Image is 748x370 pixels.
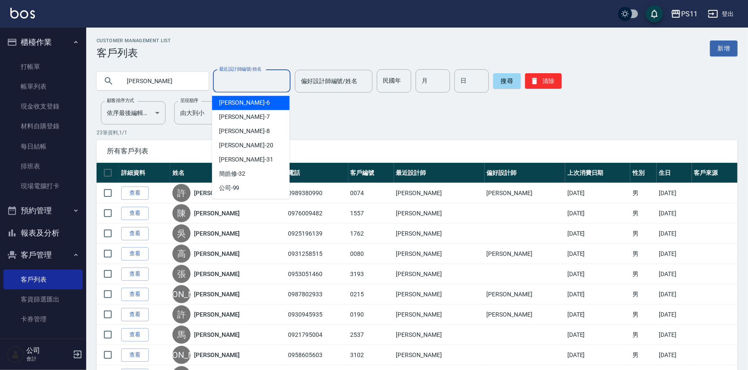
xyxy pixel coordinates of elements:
td: 男 [630,284,657,305]
td: 1762 [348,224,394,244]
button: 報表及分析 [3,222,83,244]
th: 性別 [630,163,657,183]
a: 材料自購登錄 [3,116,83,136]
td: [DATE] [565,264,630,284]
td: [PERSON_NAME] [394,345,485,365]
th: 偏好設計師 [485,163,566,183]
td: 男 [630,345,657,365]
th: 電話 [286,163,348,183]
a: [PERSON_NAME] [194,310,240,319]
div: [PERSON_NAME] [172,346,191,364]
td: [DATE] [565,325,630,345]
a: 查看 [121,348,149,362]
a: 帳單列表 [3,77,83,96]
div: [PERSON_NAME] [172,285,191,303]
td: 男 [630,325,657,345]
td: [PERSON_NAME] [394,203,485,224]
a: [PERSON_NAME] [194,270,240,278]
div: 張 [172,265,191,283]
td: [DATE] [657,284,692,305]
td: [DATE] [565,244,630,264]
td: [DATE] [657,244,692,264]
a: [PERSON_NAME] [194,330,240,339]
td: [PERSON_NAME] [394,224,485,244]
h3: 客戶列表 [97,47,171,59]
div: PS11 [681,9,698,19]
td: 男 [630,305,657,325]
div: 由大到小 [174,101,239,124]
td: [PERSON_NAME] [485,305,566,325]
a: [PERSON_NAME] [194,290,240,298]
img: Logo [10,8,35,19]
span: 簡皓修 -32 [219,170,246,179]
td: 男 [630,203,657,224]
a: 查看 [121,187,149,200]
td: 0074 [348,183,394,203]
h5: 公司 [26,346,70,355]
td: 3102 [348,345,394,365]
label: 最近設計師編號/姓名 [219,66,262,72]
span: [PERSON_NAME] -6 [219,99,270,108]
th: 詳細資料 [119,163,170,183]
td: [PERSON_NAME] [394,244,485,264]
h2: Customer Management List [97,38,171,44]
img: Person [7,346,24,363]
td: [PERSON_NAME] [485,183,566,203]
a: [PERSON_NAME] [194,249,240,258]
td: [DATE] [565,305,630,325]
td: 0930945935 [286,305,348,325]
span: [PERSON_NAME] -31 [219,155,273,165]
button: 行銷工具 [3,333,83,355]
button: 登出 [704,6,738,22]
button: 預約管理 [3,199,83,222]
td: 0958605603 [286,345,348,365]
a: [PERSON_NAME] [194,229,240,238]
label: 呈現順序 [180,97,198,104]
td: 2537 [348,325,394,345]
a: [PERSON_NAME] [194,351,240,359]
div: 馬 [172,326,191,344]
span: 公司 -99 [219,184,240,193]
div: 許 [172,184,191,202]
td: [DATE] [565,203,630,224]
td: 男 [630,183,657,203]
a: 查看 [121,247,149,261]
button: save [646,5,663,22]
a: 打帳單 [3,57,83,77]
label: 顧客排序方式 [107,97,134,104]
th: 客戶編號 [348,163,394,183]
td: [PERSON_NAME] [394,325,485,345]
a: 客戶列表 [3,270,83,289]
p: 會計 [26,355,70,363]
td: [DATE] [657,203,692,224]
td: [DATE] [657,224,692,244]
th: 生日 [657,163,692,183]
td: 0925196139 [286,224,348,244]
td: [DATE] [565,345,630,365]
td: [DATE] [565,284,630,305]
div: 陳 [172,204,191,222]
th: 上次消費日期 [565,163,630,183]
a: 客資篩選匯出 [3,289,83,309]
a: 查看 [121,207,149,220]
a: 查看 [121,308,149,321]
td: [DATE] [565,183,630,203]
td: [PERSON_NAME] [485,284,566,305]
a: 每日結帳 [3,137,83,156]
td: 0953051460 [286,264,348,284]
td: 3193 [348,264,394,284]
td: 0931258515 [286,244,348,264]
a: 查看 [121,328,149,342]
td: 0976009482 [286,203,348,224]
a: 查看 [121,288,149,301]
td: [PERSON_NAME] [485,244,566,264]
td: [PERSON_NAME] [394,264,485,284]
button: 櫃檯作業 [3,31,83,53]
td: [DATE] [657,345,692,365]
a: 排班表 [3,156,83,176]
td: 1557 [348,203,394,224]
td: 0215 [348,284,394,305]
div: 高 [172,245,191,263]
td: [DATE] [657,325,692,345]
div: 依序最後編輯時間 [101,101,166,124]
